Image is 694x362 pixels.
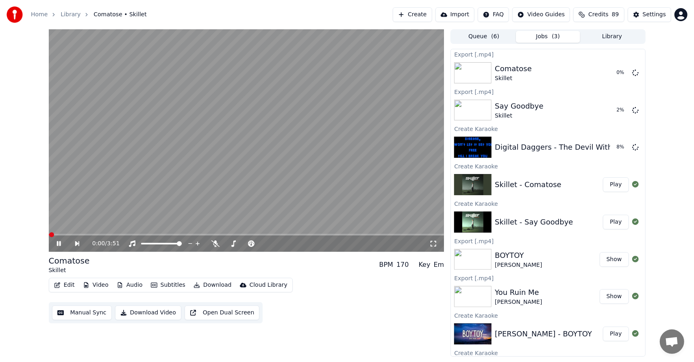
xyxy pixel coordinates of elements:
[190,279,235,291] button: Download
[495,261,542,269] div: [PERSON_NAME]
[628,7,671,22] button: Settings
[643,11,666,19] div: Settings
[495,63,532,74] div: Comatose
[393,7,432,22] button: Create
[451,124,645,133] div: Create Karaoke
[80,279,112,291] button: Video
[94,11,146,19] span: Comatose • Skillet
[451,273,645,283] div: Export [.mp4]
[107,240,120,248] span: 3:51
[451,310,645,320] div: Create Karaoke
[451,236,645,246] div: Export [.mp4]
[552,33,560,41] span: ( 3 )
[491,33,499,41] span: ( 6 )
[617,144,629,150] div: 8 %
[612,11,619,19] span: 89
[452,31,516,43] button: Queue
[61,11,80,19] a: Library
[250,281,287,289] div: Cloud Library
[495,142,619,153] div: Digital Daggers - The Devil Within
[495,287,542,298] div: You Ruin Me
[573,7,624,22] button: Credits89
[617,70,629,76] div: 0 %
[495,179,561,190] div: Skillet - Comatose
[31,11,147,19] nav: breadcrumb
[7,7,23,23] img: youka
[516,31,580,43] button: Jobs
[495,74,532,83] div: Skillet
[495,100,543,112] div: Say Goodbye
[495,298,542,306] div: [PERSON_NAME]
[419,260,431,270] div: Key
[495,328,592,340] div: [PERSON_NAME] - BOYTOY
[113,279,146,291] button: Audio
[603,177,629,192] button: Play
[588,11,608,19] span: Credits
[478,7,509,22] button: FAQ
[379,260,393,270] div: BPM
[451,198,645,208] div: Create Karaoke
[396,260,409,270] div: 170
[512,7,570,22] button: Video Guides
[51,279,78,291] button: Edit
[115,305,181,320] button: Download Video
[451,161,645,171] div: Create Karaoke
[603,215,629,229] button: Play
[660,329,684,354] div: Open chat
[52,305,112,320] button: Manual Sync
[92,240,105,248] span: 0:00
[451,87,645,96] div: Export [.mp4]
[49,266,90,275] div: Skillet
[600,252,629,267] button: Show
[495,112,543,120] div: Skillet
[451,348,645,358] div: Create Karaoke
[435,7,474,22] button: Import
[617,107,629,113] div: 2 %
[600,289,629,304] button: Show
[92,240,112,248] div: /
[580,31,644,43] button: Library
[31,11,48,19] a: Home
[434,260,444,270] div: Em
[603,327,629,341] button: Play
[49,255,90,266] div: Comatose
[148,279,189,291] button: Subtitles
[451,49,645,59] div: Export [.mp4]
[495,250,542,261] div: BOYTOY
[495,216,573,228] div: Skillet - Say Goodbye
[185,305,260,320] button: Open Dual Screen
